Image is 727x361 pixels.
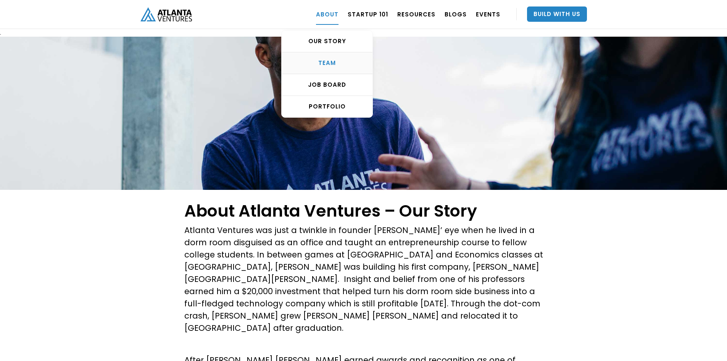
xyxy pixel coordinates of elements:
[348,3,388,25] a: Startup 101
[282,37,372,45] div: OUR STORY
[184,201,543,220] h1: About Atlanta Ventures – Our Story
[282,59,372,67] div: TEAM
[282,31,372,52] a: OUR STORY
[476,3,500,25] a: EVENTS
[184,224,543,334] p: Atlanta Ventures was just a twinkle in founder [PERSON_NAME]’ eye when he lived in a dorm room di...
[282,81,372,89] div: Job Board
[282,74,372,96] a: Job Board
[282,96,372,117] a: PORTFOLIO
[397,3,435,25] a: RESOURCES
[282,52,372,74] a: TEAM
[445,3,467,25] a: BLOGS
[282,103,372,110] div: PORTFOLIO
[316,3,339,25] a: ABOUT
[527,6,587,22] a: Build With Us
